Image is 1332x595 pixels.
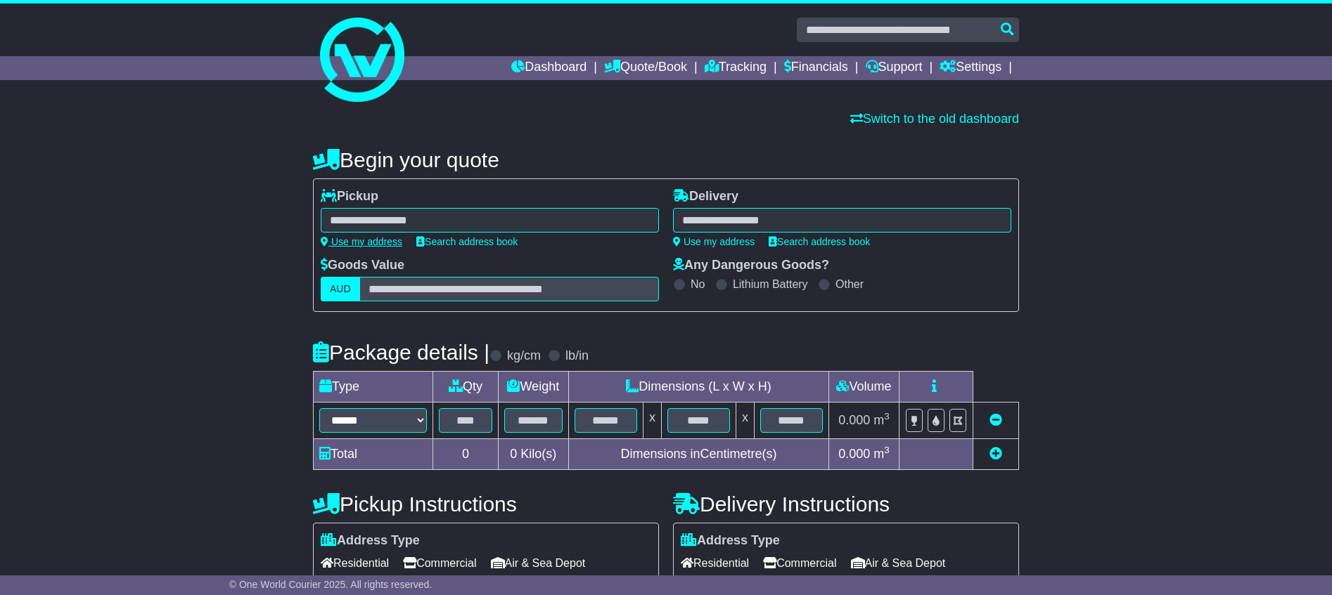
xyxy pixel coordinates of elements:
span: m [873,413,890,427]
a: Use my address [673,236,755,247]
a: Support [866,56,923,80]
td: Type [314,372,433,403]
label: kg/cm [507,348,541,364]
a: Financials [784,56,848,80]
span: m [873,447,890,461]
span: Air & Sea Depot [491,552,586,574]
sup: 3 [884,411,890,421]
label: Address Type [321,533,420,549]
a: Search address book [416,236,518,247]
span: 0 [510,447,517,461]
td: Weight [498,372,568,403]
td: Dimensions in Centimetre(s) [568,439,828,470]
a: Use my address [321,236,402,247]
span: Air & Sea Depot [851,552,946,574]
td: Qty [433,372,498,403]
label: Pickup [321,189,378,204]
td: Total [314,439,433,470]
h4: Package details | [313,341,489,364]
label: Lithium Battery [733,277,808,291]
label: Address Type [681,533,780,549]
label: Goods Value [321,258,404,273]
a: Quote/Book [604,56,687,80]
label: Delivery [673,189,738,204]
label: Any Dangerous Goods? [673,258,829,273]
span: Commercial [403,552,476,574]
td: 0 [433,439,498,470]
td: Dimensions (L x W x H) [568,372,828,403]
span: Residential [681,552,749,574]
td: Volume [828,372,899,403]
h4: Pickup Instructions [313,492,659,516]
sup: 3 [884,445,890,455]
span: Commercial [763,552,836,574]
a: Add new item [990,447,1002,461]
td: x [643,403,661,439]
a: Search address book [769,236,870,247]
a: Remove this item [990,413,1002,427]
a: Dashboard [511,56,587,80]
h4: Delivery Instructions [673,492,1019,516]
span: 0.000 [838,413,870,427]
a: Tracking [705,56,767,80]
label: AUD [321,277,360,301]
span: © One World Courier 2025. All rights reserved. [229,579,433,590]
label: Other [835,277,864,291]
td: x [736,403,754,439]
a: Settings [940,56,1001,80]
label: lb/in [565,348,589,364]
label: No [691,277,705,291]
td: Kilo(s) [498,439,568,470]
h4: Begin your quote [313,148,1019,171]
span: 0.000 [838,447,870,461]
span: Residential [321,552,389,574]
a: Switch to the old dashboard [850,112,1019,126]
